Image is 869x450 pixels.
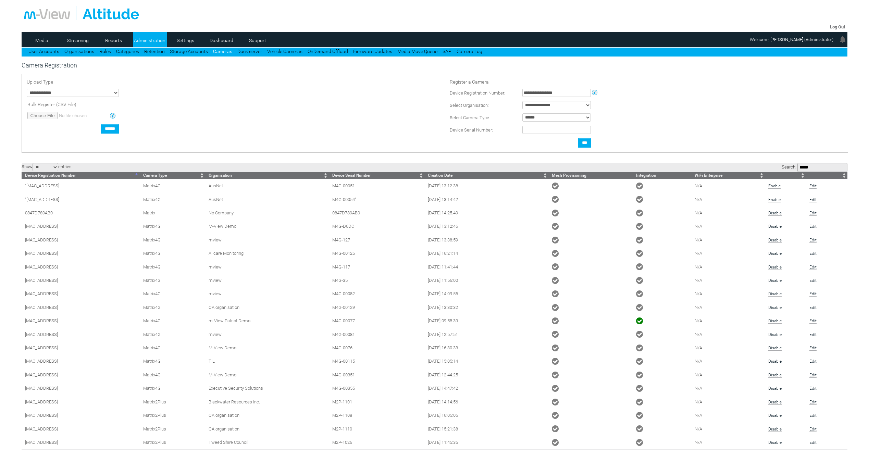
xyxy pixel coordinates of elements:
td: M-View Demo [205,341,329,354]
th: Device Registration Number [22,172,140,179]
a: Edit [809,359,817,364]
a: Retention [144,49,165,54]
td: [DATE] 16:05:05 [424,409,548,422]
td: Matrix [140,206,205,220]
a: Cameras [213,49,232,54]
a: Reports [97,35,130,46]
td: [DATE] 13:12:38 [424,179,548,192]
td: Matrix4G [140,247,205,260]
a: Disable [768,251,782,256]
td: [DATE] 16:21:14 [424,247,548,260]
td: M2P-1110 [329,422,424,435]
td: M4G-117 [329,260,424,273]
span: N/A [695,386,702,391]
td: [DATE] 16:30:33 [424,341,548,354]
td: TIL [205,354,329,368]
td: QA organisation [205,301,329,314]
a: Edit [809,184,817,189]
td: mview [205,274,329,287]
a: Storage Accounts [170,49,208,54]
td: M-View Demo [205,368,329,382]
img: bell24.png [839,35,847,43]
td: [DATE] 15:05:14 [424,354,548,368]
span: N/A [695,440,702,445]
td: [DATE] 13:30:32 [424,301,548,314]
td: mview [205,327,329,341]
td: Matrix4G [140,382,205,395]
td: M4G-127 [329,233,424,247]
td: m-View Patriot Demo [205,314,329,327]
td: Allcare Monitoring [205,247,329,260]
td: [DATE] 11:56:00 [424,274,548,287]
td: [MAC_ADDRESS] [22,301,140,314]
td: Matrix4G [140,368,205,382]
a: Vehicle Cameras [267,49,302,54]
td: [MAC_ADDRESS] [22,247,140,260]
td: No Company [205,206,329,220]
a: Edit [809,211,817,216]
a: Media [25,35,58,46]
select: Showentries [33,163,58,171]
span: N/A [695,251,702,256]
td: [DATE] 15:21:38 [424,422,548,435]
td: Matrix4G [140,287,205,300]
td: QA organisation [205,409,329,422]
th: Organisation: activate to sort column ascending [205,172,329,179]
span: N/A [695,372,702,377]
a: Disable [768,305,782,310]
td: [MAC_ADDRESS] [22,382,140,395]
td: [DATE] 12:57:51 [424,327,548,341]
a: Edit [809,400,817,405]
a: Edit [809,413,817,418]
a: Disable [768,265,782,270]
a: Streaming [61,35,94,46]
th: Mesh Provisioning [548,172,633,179]
a: Disable [768,211,782,216]
td: M4G-00351 [329,368,424,382]
a: Disable [768,427,782,432]
td: [DATE] 13:38:59 [424,233,548,247]
td: M4G-35 [329,274,424,287]
td: [MAC_ADDRESS] [22,409,140,422]
input: Search: [797,163,847,172]
td: Matrix4G [140,274,205,287]
td: Matrix2Plus [140,436,205,449]
a: Support [241,35,274,46]
td: [DATE] 14:47:42 [424,382,548,395]
td: [MAC_ADDRESS] [22,314,140,327]
td: Matrix2Plus [140,395,205,409]
td: [DATE] 09:55:39 [424,314,548,327]
td: [MAC_ADDRESS] [22,287,140,300]
a: Edit [809,386,817,391]
span: N/A [695,305,702,310]
span: Device Registration Number: [450,90,505,96]
a: Disable [768,386,782,391]
th: Device Serial Number: activate to sort column ascending [329,172,424,179]
span: N/A [695,224,702,229]
td: Matrix4G [140,179,205,192]
td: Matrix4G [140,301,205,314]
td: 0847D789AB0 [22,206,140,220]
a: Edit [809,332,817,337]
a: Edit [809,265,817,270]
td: M4G-00051 [329,179,424,192]
label: Search: [782,164,847,170]
a: Edit [809,251,817,256]
a: Edit [809,373,817,378]
th: Integration [633,172,691,179]
td: M2P-1026 [329,436,424,449]
a: OnDemand Offload [308,49,348,54]
td: M4G-00081 [329,327,424,341]
td: [MAC_ADDRESS] [22,233,140,247]
td: [MAC_ADDRESS] [22,260,140,273]
td: M2P-1101 [329,395,424,409]
a: Disable [768,332,782,337]
td: "[MAC_ADDRESS] [22,179,140,192]
td: M4G-00082 [329,287,424,300]
td: Executive Security Solutions [205,382,329,395]
td: Blackwater Resources Inc. [205,395,329,409]
span: N/A [695,278,702,283]
td: [DATE] 13:14:42 [424,192,548,206]
span: Bulk Register (CSV File) [27,102,76,107]
a: Enable [768,197,781,202]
